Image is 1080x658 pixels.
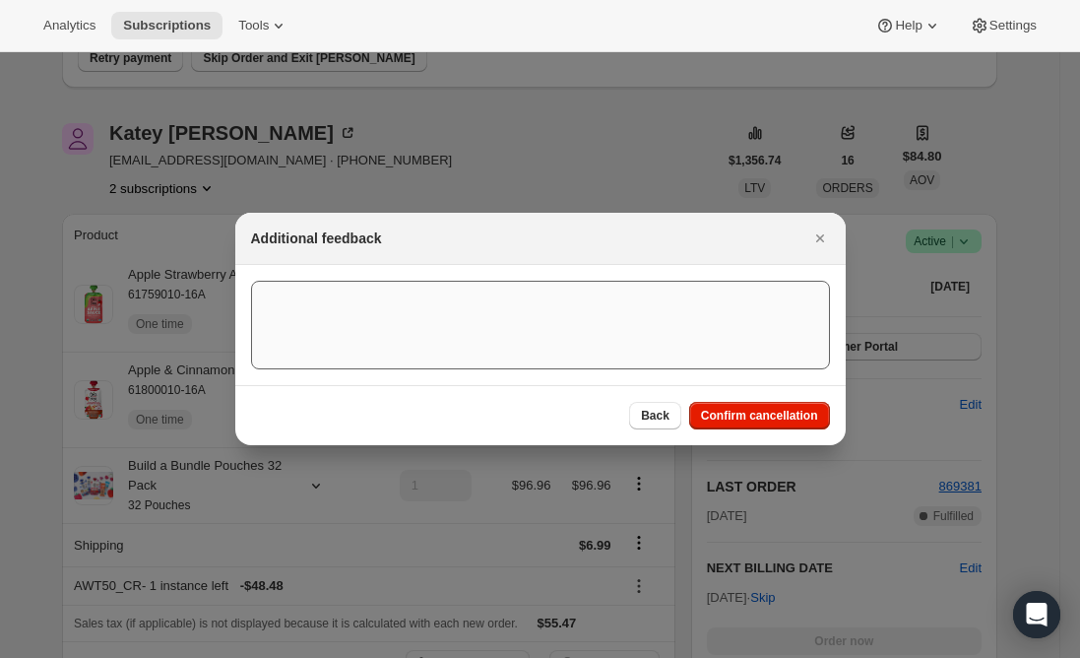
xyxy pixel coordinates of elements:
[641,408,669,424] span: Back
[238,18,269,33] span: Tools
[701,408,818,424] span: Confirm cancellation
[806,225,834,252] button: Close
[863,12,953,39] button: Help
[43,18,95,33] span: Analytics
[1013,591,1060,638] div: Open Intercom Messenger
[251,229,382,248] h2: Additional feedback
[989,18,1037,33] span: Settings
[226,12,300,39] button: Tools
[629,402,681,429] button: Back
[689,402,830,429] button: Confirm cancellation
[111,12,222,39] button: Subscriptions
[123,18,211,33] span: Subscriptions
[32,12,107,39] button: Analytics
[958,12,1048,39] button: Settings
[895,18,921,33] span: Help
